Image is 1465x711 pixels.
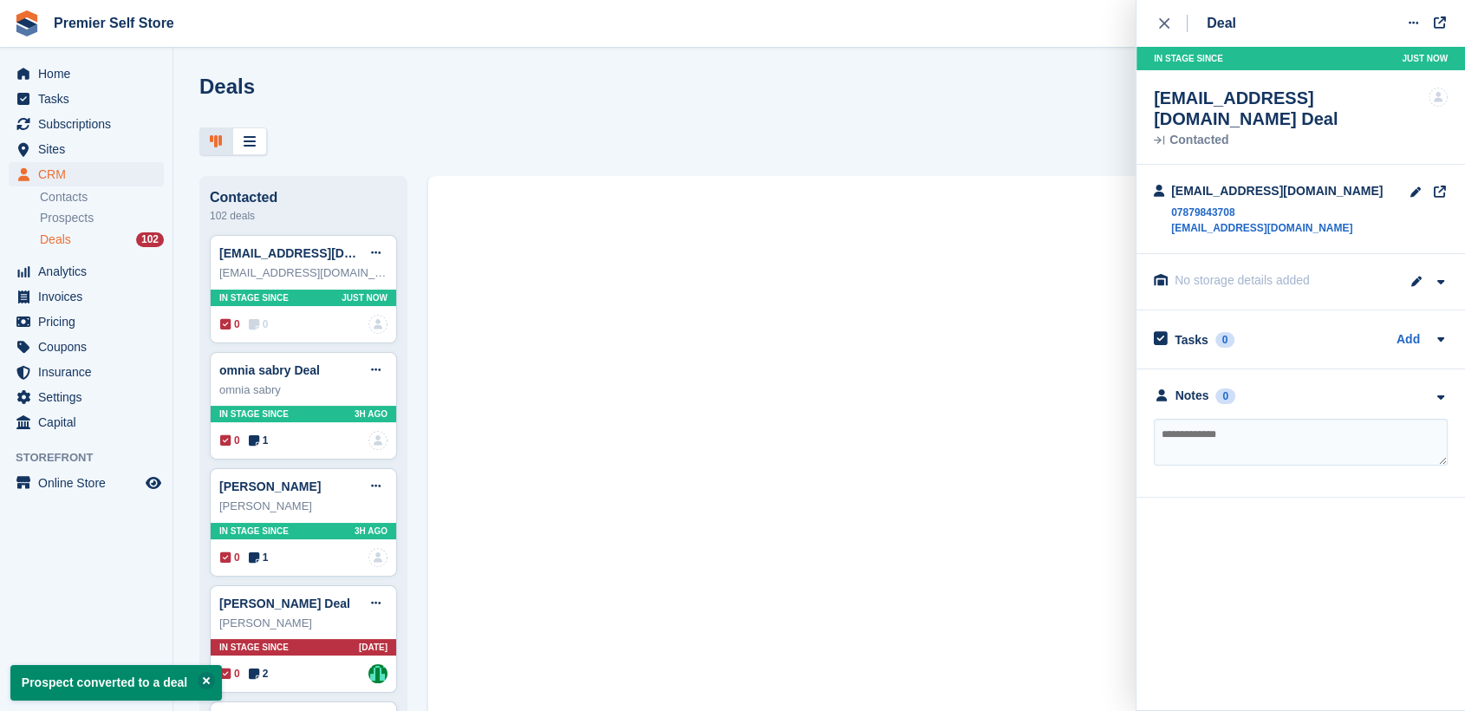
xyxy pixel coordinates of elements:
[9,112,164,136] a: menu
[220,550,240,565] span: 0
[219,246,460,260] a: [EMAIL_ADDRESS][DOMAIN_NAME] Deal
[9,335,164,359] a: menu
[1171,220,1383,236] a: [EMAIL_ADDRESS][DOMAIN_NAME]
[9,385,164,409] a: menu
[38,335,142,359] span: Coupons
[14,10,40,36] img: stora-icon-8386f47178a22dfd0bd8f6a31ec36ba5ce8667c1dd55bd0f319d3a0aa187defe.svg
[219,408,289,421] span: In stage since
[38,284,142,309] span: Invoices
[220,433,240,448] span: 0
[38,87,142,111] span: Tasks
[219,597,350,610] a: [PERSON_NAME] Deal
[355,408,387,421] span: 3H AGO
[219,498,387,515] div: [PERSON_NAME]
[38,310,142,334] span: Pricing
[38,137,142,161] span: Sites
[355,525,387,538] span: 3H AGO
[1175,332,1208,348] h2: Tasks
[219,479,321,493] a: [PERSON_NAME]
[38,360,142,384] span: Insurance
[219,264,387,282] div: [EMAIL_ADDRESS][DOMAIN_NAME]
[9,62,164,86] a: menu
[40,231,164,249] a: Deals 102
[9,410,164,434] a: menu
[219,291,289,304] span: In stage since
[9,259,164,284] a: menu
[38,259,142,284] span: Analytics
[1171,205,1383,220] a: 07879843708
[368,431,387,450] img: deal-assignee-blank
[9,471,164,495] a: menu
[38,162,142,186] span: CRM
[38,471,142,495] span: Online Store
[40,209,164,227] a: Prospects
[38,385,142,409] span: Settings
[38,112,142,136] span: Subscriptions
[1215,332,1235,348] div: 0
[9,360,164,384] a: menu
[40,189,164,205] a: Contacts
[1402,52,1448,65] span: Just now
[249,666,269,682] span: 2
[342,291,387,304] span: Just now
[40,210,94,226] span: Prospects
[1175,271,1348,290] div: No storage details added
[1397,330,1420,350] a: Add
[219,382,387,399] div: omnia sabry
[1154,134,1429,147] div: Contacted
[9,87,164,111] a: menu
[136,232,164,247] div: 102
[1175,387,1209,405] div: Notes
[368,548,387,567] img: deal-assignee-blank
[1154,52,1223,65] span: In stage since
[16,449,173,466] span: Storefront
[40,232,71,248] span: Deals
[9,310,164,334] a: menu
[249,433,269,448] span: 1
[199,75,255,98] h1: Deals
[219,525,289,538] span: In stage since
[210,205,397,226] div: 102 deals
[10,665,222,701] p: Prospect converted to a deal
[210,190,397,205] div: Contacted
[1429,88,1448,107] img: deal-assignee-blank
[38,410,142,434] span: Capital
[220,666,240,682] span: 0
[219,363,320,377] a: omnia sabry Deal
[38,62,142,86] span: Home
[9,137,164,161] a: menu
[1171,182,1383,200] div: [EMAIL_ADDRESS][DOMAIN_NAME]
[359,641,387,654] span: [DATE]
[143,473,164,493] a: Preview store
[249,316,269,332] span: 0
[1207,13,1236,34] div: Deal
[1154,88,1429,129] div: [EMAIL_ADDRESS][DOMAIN_NAME] Deal
[220,316,240,332] span: 0
[219,615,387,632] div: [PERSON_NAME]
[368,315,387,334] a: deal-assignee-blank
[9,284,164,309] a: menu
[9,162,164,186] a: menu
[1215,388,1235,404] div: 0
[219,641,289,654] span: In stage since
[249,550,269,565] span: 1
[368,664,387,683] img: Peter Pring
[47,9,181,37] a: Premier Self Store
